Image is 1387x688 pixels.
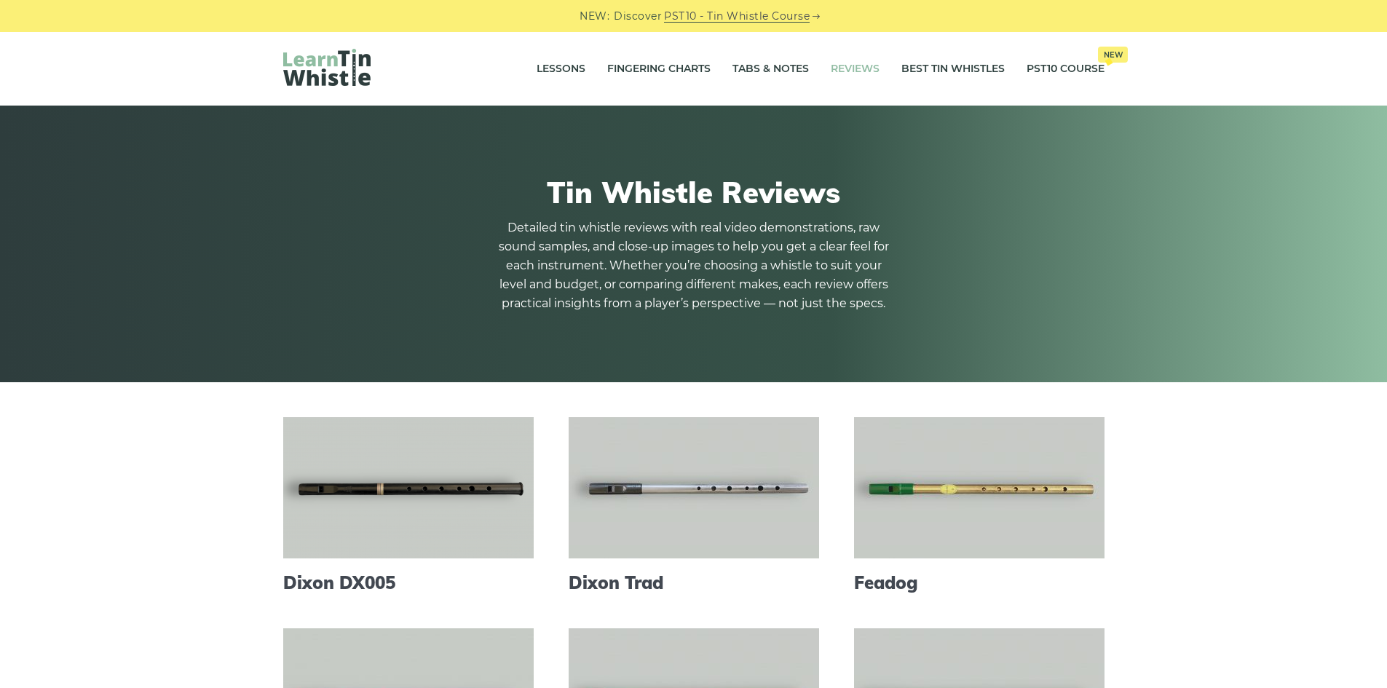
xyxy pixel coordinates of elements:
[1027,51,1105,87] a: PST10 CourseNew
[283,175,1105,210] h1: Tin Whistle Reviews
[901,51,1005,87] a: Best Tin Whistles
[283,49,371,86] img: LearnTinWhistle.com
[854,572,1105,593] a: Feadog
[497,218,890,313] p: Detailed tin whistle reviews with real video demonstrations, raw sound samples, and close-up imag...
[831,51,880,87] a: Reviews
[283,572,534,593] a: Dixon DX005
[607,51,711,87] a: Fingering Charts
[537,51,585,87] a: Lessons
[1098,47,1128,63] span: New
[732,51,809,87] a: Tabs & Notes
[569,572,819,593] a: Dixon Trad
